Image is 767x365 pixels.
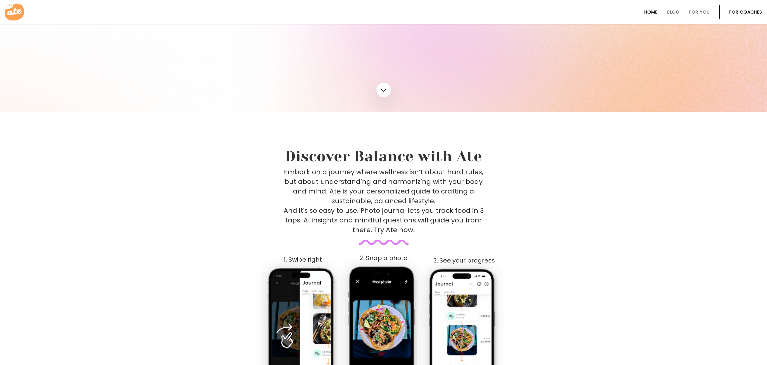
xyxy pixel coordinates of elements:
[237,148,531,165] h2: Discover Balance with Ate
[344,255,423,262] div: 2. Snap a photo
[644,10,658,14] a: Home
[729,10,762,14] a: For Coaches
[689,10,710,14] a: For You
[284,167,484,235] p: Embark on a journey where wellness isn’t about hard rules, but about understanding and harmonizin...
[667,10,680,14] a: Blog
[424,257,504,264] div: 3. See your progress
[263,256,343,263] div: 1. Swipe right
